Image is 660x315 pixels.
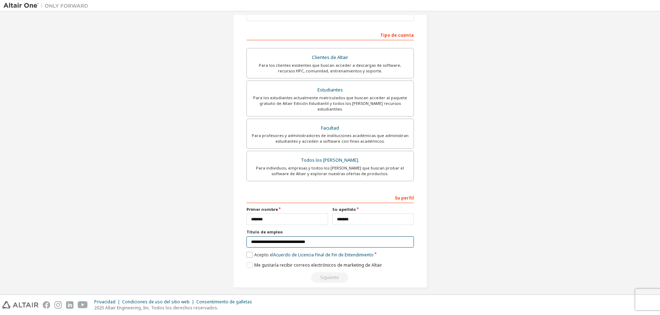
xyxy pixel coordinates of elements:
img: linkedin.svg [66,301,73,309]
div: Todos los [PERSON_NAME]. [251,155,409,165]
div: Tipo de cuenta [246,29,414,40]
div: Su perfil [246,192,414,203]
img: facebook.svg [43,301,50,309]
a: Acuerdo de Licencia Final de Fin de Entendimiento [273,252,374,258]
div: Clientes de Altair [251,53,409,63]
p: 2025 Altair Engineering, Inc. Todos los derechos reservados. [94,305,256,311]
label: Título de empleo [246,229,414,235]
div: Estudiantes [251,85,409,95]
div: Para individuos, empresas y todos los [PERSON_NAME] que buscan probar el software de Altair y exp... [251,165,409,177]
img: youtube.svg [78,301,88,309]
img: instagram.svg [54,301,62,309]
label: Primer nombre [246,207,328,212]
div: Privacidad [94,299,122,305]
label: Acepto el [246,252,374,258]
div: Consentimiento de galletas [196,299,256,305]
div: Facultad [251,123,409,133]
div: Para profesores y administradores de instituciones académicas que administran estudiantes y acced... [251,133,409,144]
div: Para los clientes existentes que buscan acceder a descargas de software, recursos HPC, comunidad,... [251,63,409,74]
div: Lea y acccepta EULA a continuar [246,272,414,283]
div: Para los estudiantes actualmente matriculados que buscan acceder al paquete gratuito de Altair Ed... [251,95,409,112]
label: Su apellido [332,207,414,212]
img: altair_logo.svg [2,301,38,309]
label: Me gustaría recibir correos electrónicos de marketing de Altair [246,262,382,268]
div: Condiciones de uso del sitio web [122,299,196,305]
img: Altair Uno [4,2,92,9]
